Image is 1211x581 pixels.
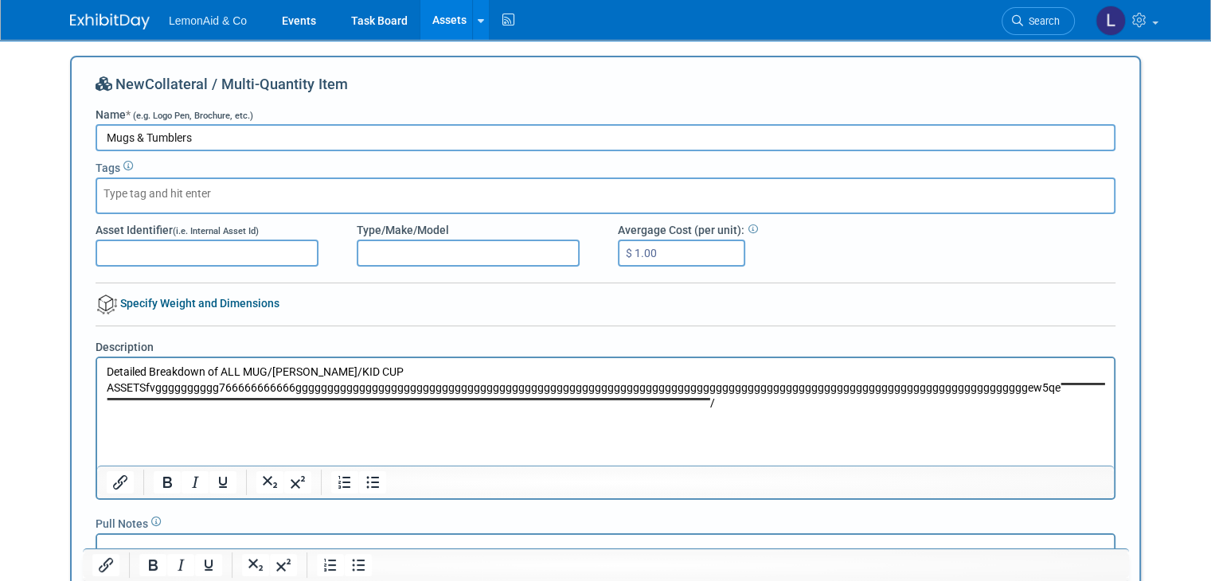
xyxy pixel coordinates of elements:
[96,156,1115,176] div: Tags
[182,471,209,493] button: Italic
[618,224,744,236] span: Avergage Cost (per unit):
[97,358,1114,466] iframe: Rich Text Area
[284,471,311,493] button: Superscript
[331,471,358,493] button: Numbered list
[97,294,117,314] img: bvolume.png
[209,471,236,493] button: Underline
[133,111,253,121] span: (e.g. Logo Pen, Brochure, etc.)
[357,222,449,238] label: Type/Make/Model
[242,554,269,576] button: Subscript
[270,554,297,576] button: Superscript
[139,554,166,576] button: Bold
[96,512,1115,532] div: Pull Notes
[1096,6,1126,36] img: Lawrence Hampp
[1023,15,1060,27] span: Search
[317,554,344,576] button: Numbered list
[70,14,150,29] img: ExhibitDay
[107,471,134,493] button: Insert/edit link
[145,76,348,92] span: Collateral / Multi-Quantity Item
[345,554,372,576] button: Bullet list
[169,14,247,27] span: LemonAid & Co
[104,185,326,201] input: Type tag and hit enter
[96,297,279,310] a: Specify Weight and Dimensions
[96,107,253,123] label: Name
[195,554,222,576] button: Underline
[92,554,119,576] button: Insert/edit link
[1002,7,1075,35] a: Search
[96,339,154,355] label: Description
[96,222,259,238] label: Asset Identifier
[167,554,194,576] button: Italic
[154,471,181,493] button: Bold
[96,74,1115,107] div: New
[173,226,259,236] span: (i.e. Internal Asset Id)
[359,471,386,493] button: Bullet list
[256,471,283,493] button: Subscript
